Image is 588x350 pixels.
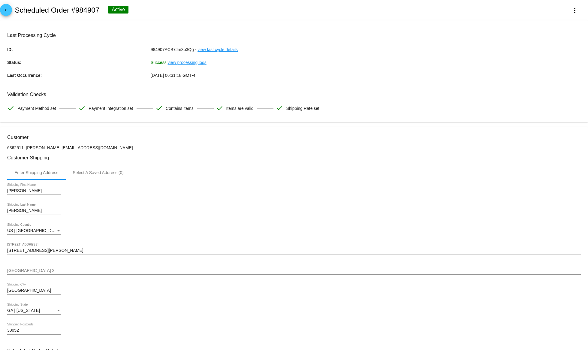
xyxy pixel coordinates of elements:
div: Select A Saved Address (0) [73,170,124,175]
a: view processing logs [168,56,207,69]
span: 984907ACB7Jm3b3Qg - [151,47,197,52]
span: US | [GEOGRAPHIC_DATA] [7,228,60,233]
h3: Customer [7,134,581,140]
input: Shipping Street 1 [7,248,581,253]
p: ID: [7,43,151,56]
input: Shipping Postcode [7,328,61,333]
span: Success [151,60,167,65]
mat-icon: check [276,104,283,112]
mat-select: Shipping State [7,308,61,313]
p: Status: [7,56,151,69]
span: Payment Integration set [89,102,133,115]
span: Shipping Rate set [286,102,319,115]
span: Items are valid [226,102,254,115]
mat-icon: arrow_back [2,8,10,15]
span: GA | [US_STATE] [7,308,40,313]
h2: Scheduled Order #984907 [15,6,99,14]
p: Last Occurrence: [7,69,151,82]
h3: Last Processing Cycle [7,32,581,38]
a: view last cycle details [198,43,238,56]
h3: Validation Checks [7,92,581,97]
span: Payment Method set [17,102,56,115]
input: Shipping Last Name [7,208,61,213]
span: Contains items [166,102,194,115]
div: Active [108,6,128,14]
input: Shipping First Name [7,189,61,193]
h3: Customer Shipping [7,155,581,161]
mat-icon: more_vert [571,7,578,14]
mat-icon: check [78,104,86,112]
mat-select: Shipping Country [7,228,61,233]
p: 6362511: [PERSON_NAME] [EMAIL_ADDRESS][DOMAIN_NAME] [7,145,581,150]
input: Shipping City [7,288,61,293]
span: [DATE] 06:31:18 GMT-4 [151,73,195,78]
mat-icon: check [155,104,163,112]
mat-icon: check [7,104,14,112]
mat-icon: check [216,104,223,112]
div: Enter Shipping Address [14,170,58,175]
input: Shipping Street 2 [7,268,581,273]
